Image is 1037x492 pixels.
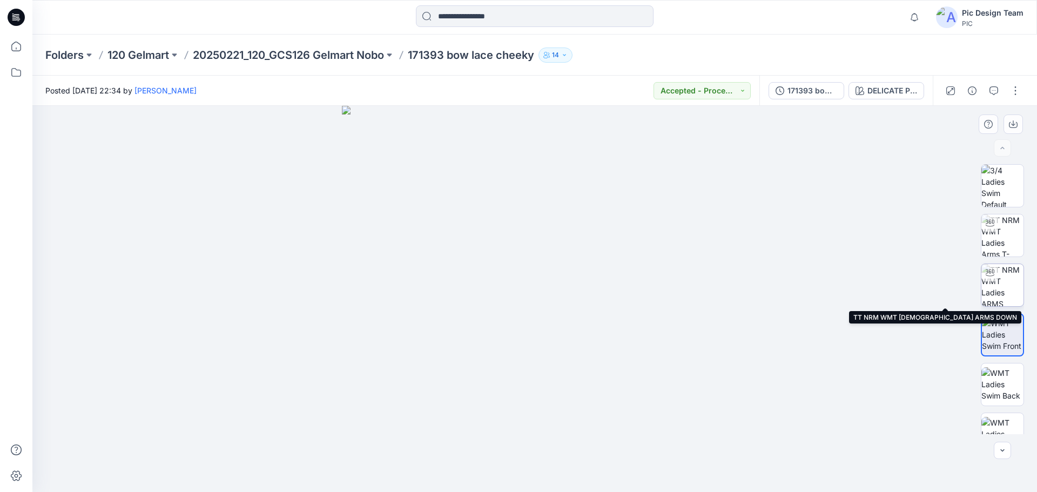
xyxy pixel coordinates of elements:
[193,48,384,63] a: 20250221_120_GCS126 Gelmart Nobo
[867,85,917,97] div: DELICATE PINK
[107,48,169,63] a: 120 Gelmart
[981,367,1023,401] img: WMT Ladies Swim Back
[981,417,1023,451] img: WMT Ladies Swim Left
[45,48,84,63] a: Folders
[981,165,1023,207] img: 3/4 Ladies Swim Default
[981,214,1023,257] img: TT NRM WMT Ladies Arms T-POSE
[552,49,559,61] p: 14
[769,82,844,99] button: 171393 bow lace cheeky
[134,86,197,95] a: [PERSON_NAME]
[408,48,534,63] p: 171393 bow lace cheeky
[45,85,197,96] span: Posted [DATE] 22:34 by
[787,85,837,97] div: 171393 bow lace cheeky
[936,6,958,28] img: avatar
[964,82,981,99] button: Details
[342,106,728,492] img: eyJhbGciOiJIUzI1NiIsImtpZCI6IjAiLCJzbHQiOiJzZXMiLCJ0eXAiOiJKV1QifQ.eyJkYXRhIjp7InR5cGUiOiJzdG9yYW...
[962,19,1023,28] div: PIC
[849,82,924,99] button: DELICATE PINK
[981,264,1023,306] img: TT NRM WMT Ladies ARMS DOWN
[962,6,1023,19] div: Pic Design Team
[538,48,573,63] button: 14
[982,318,1023,352] img: WMT Ladies Swim Front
